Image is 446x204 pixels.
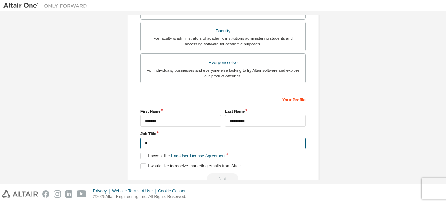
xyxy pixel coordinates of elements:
[54,190,61,198] img: instagram.svg
[225,108,306,114] label: Last Name
[140,173,306,184] div: Read and acccept EULA to continue
[2,190,38,198] img: altair_logo.svg
[77,190,87,198] img: youtube.svg
[140,153,225,159] label: I accept the
[145,58,301,68] div: Everyone else
[42,190,49,198] img: facebook.svg
[145,36,301,47] div: For faculty & administrators of academic institutions administering students and accessing softwa...
[145,68,301,79] div: For individuals, businesses and everyone else looking to try Altair software and explore our prod...
[171,153,226,158] a: End-User License Agreement
[112,188,158,194] div: Website Terms of Use
[140,131,306,136] label: Job Title
[158,188,192,194] div: Cookie Consent
[93,194,192,200] p: © 2025 Altair Engineering, Inc. All Rights Reserved.
[65,190,72,198] img: linkedin.svg
[3,2,91,9] img: Altair One
[93,188,112,194] div: Privacy
[140,94,306,105] div: Your Profile
[140,163,241,169] label: I would like to receive marketing emails from Altair
[140,108,221,114] label: First Name
[145,26,301,36] div: Faculty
